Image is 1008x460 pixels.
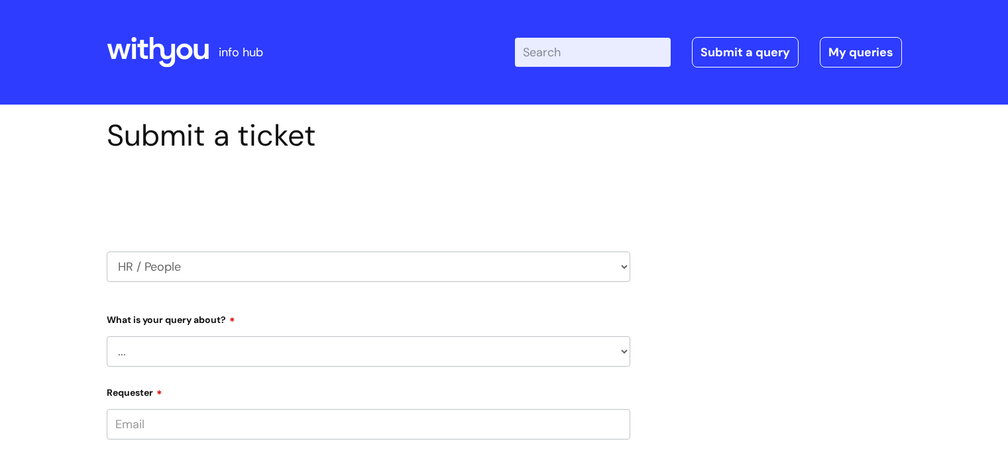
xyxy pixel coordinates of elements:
h1: Submit a ticket [107,118,630,154]
input: Email [107,409,630,439]
a: Submit a query [692,37,799,68]
input: Search [515,38,671,67]
h2: Select issue type [107,184,630,208]
label: Requester [107,383,630,398]
label: What is your query about? [107,310,630,326]
a: My queries [820,37,902,68]
p: info hub [219,42,263,63]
